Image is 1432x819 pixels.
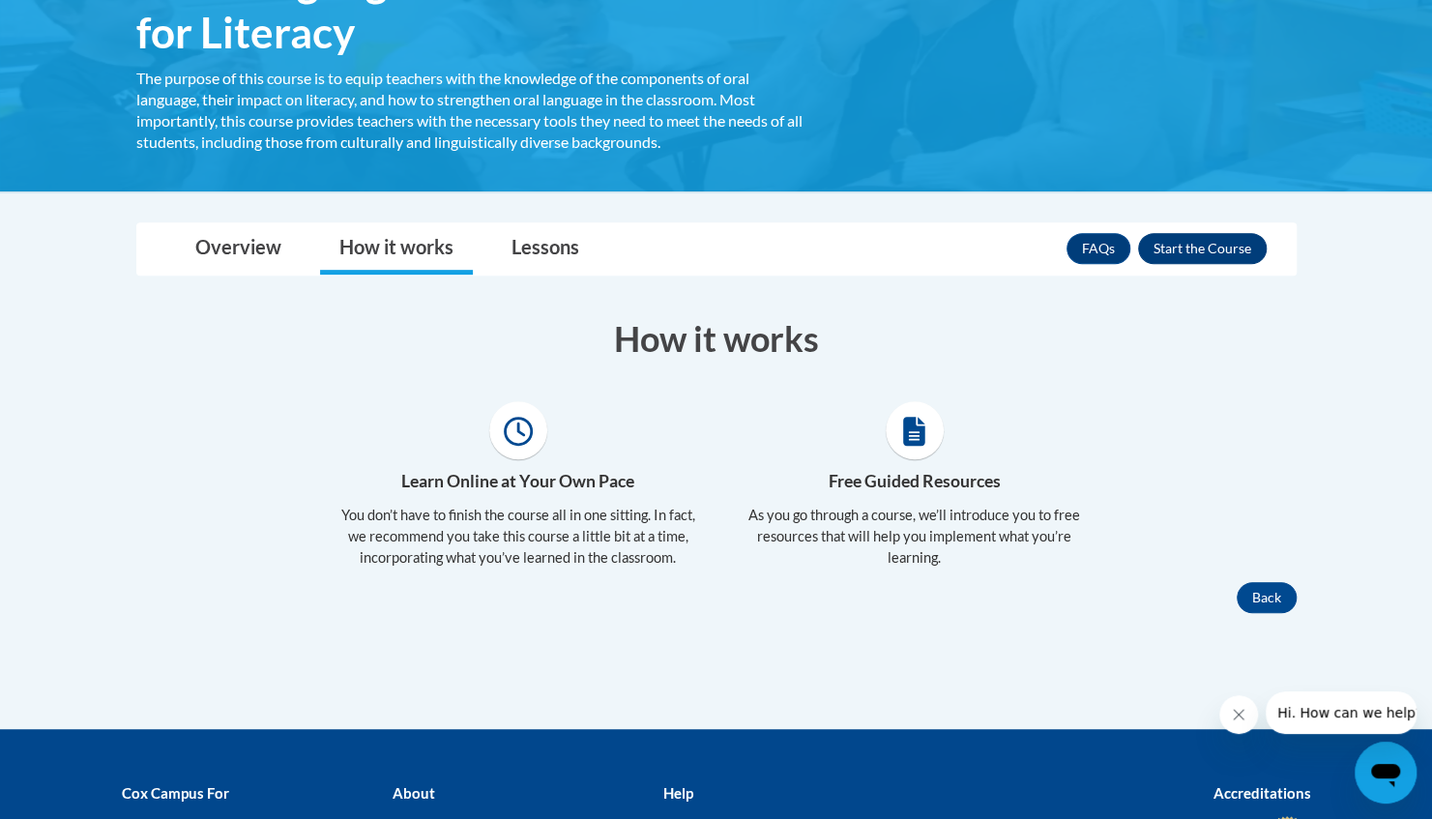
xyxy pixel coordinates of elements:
[492,223,599,275] a: Lessons
[1219,695,1258,734] iframe: Close message
[335,505,702,569] p: You don’t have to finish the course all in one sitting. In fact, we recommend you take this cours...
[1213,784,1311,802] b: Accreditations
[662,784,692,802] b: Help
[122,784,229,802] b: Cox Campus For
[320,223,473,275] a: How it works
[12,14,157,29] span: Hi. How can we help?
[176,223,301,275] a: Overview
[136,314,1297,363] h3: How it works
[1138,233,1267,264] button: Enroll
[731,505,1098,569] p: As you go through a course, we’ll introduce you to free resources that will help you implement wh...
[136,68,804,153] div: The purpose of this course is to equip teachers with the knowledge of the components of oral lang...
[731,469,1098,494] h4: Free Guided Resources
[392,784,434,802] b: About
[335,469,702,494] h4: Learn Online at Your Own Pace
[1266,691,1417,734] iframe: Message from company
[1237,582,1297,613] button: Back
[1067,233,1130,264] a: FAQs
[1355,742,1417,804] iframe: Button to launch messaging window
